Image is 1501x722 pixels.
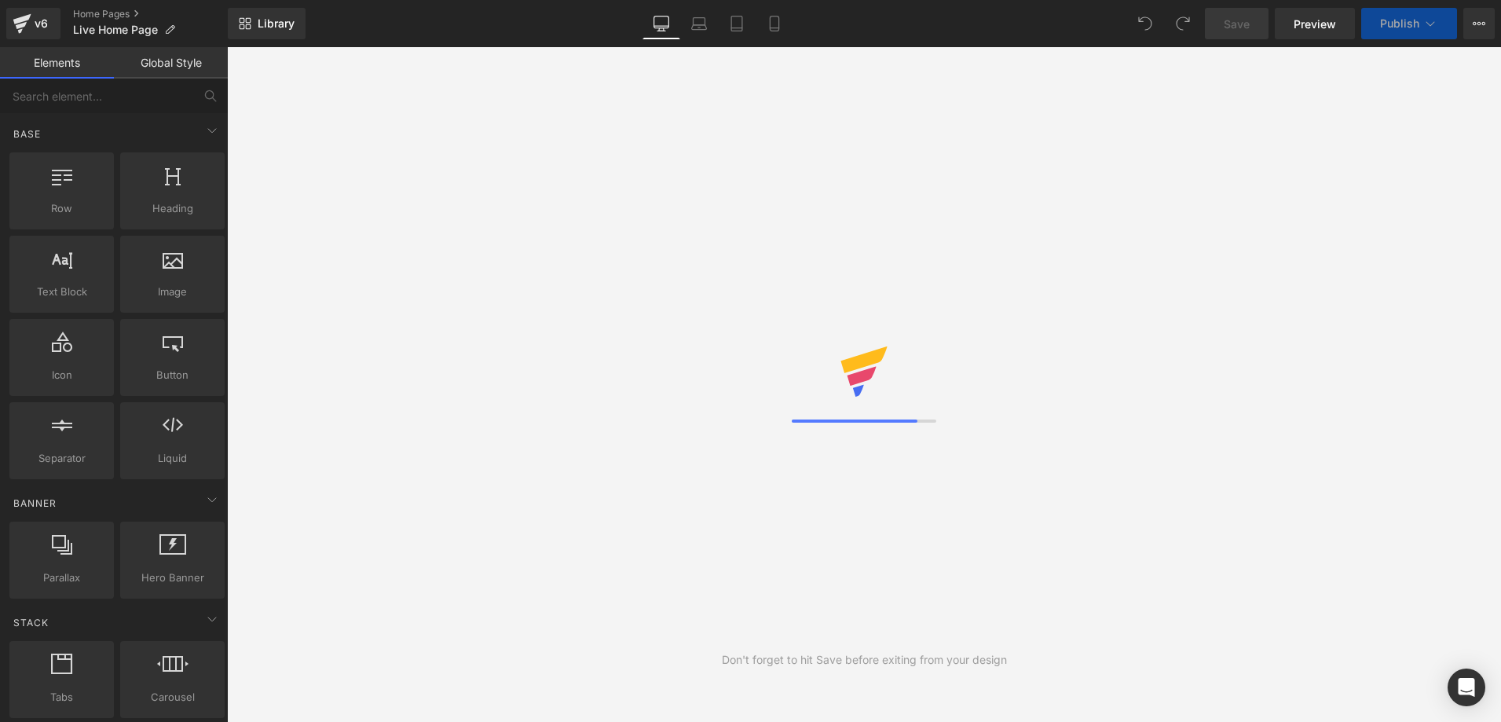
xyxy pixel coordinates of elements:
span: Image [125,284,220,300]
span: Text Block [14,284,109,300]
a: Desktop [643,8,680,39]
a: v6 [6,8,60,39]
span: Separator [14,450,109,467]
span: Publish [1380,17,1419,30]
a: New Library [228,8,306,39]
a: Global Style [114,47,228,79]
span: Hero Banner [125,570,220,586]
span: Preview [1294,16,1336,32]
a: Home Pages [73,8,228,20]
button: Redo [1167,8,1199,39]
a: Laptop [680,8,718,39]
span: Library [258,16,295,31]
span: Icon [14,367,109,383]
span: Tabs [14,689,109,706]
a: Mobile [756,8,793,39]
div: Open Intercom Messenger [1448,669,1485,706]
span: Banner [12,496,58,511]
div: v6 [31,13,51,34]
span: Save [1224,16,1250,32]
span: Stack [12,615,50,630]
span: Base [12,126,42,141]
span: Heading [125,200,220,217]
button: More [1463,8,1495,39]
span: Live Home Page [73,24,158,36]
button: Publish [1361,8,1457,39]
div: Don't forget to hit Save before exiting from your design [722,651,1007,669]
a: Tablet [718,8,756,39]
span: Button [125,367,220,383]
span: Carousel [125,689,220,706]
span: Liquid [125,450,220,467]
a: Preview [1275,8,1355,39]
span: Row [14,200,109,217]
span: Parallax [14,570,109,586]
button: Undo [1129,8,1161,39]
